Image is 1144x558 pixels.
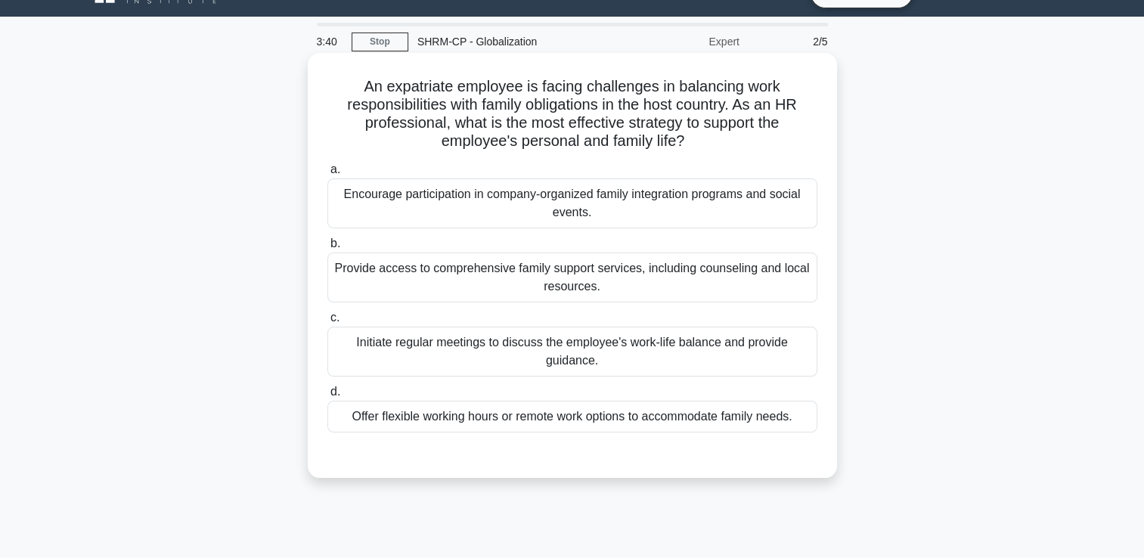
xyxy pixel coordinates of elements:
[308,26,352,57] div: 3:40
[408,26,616,57] div: SHRM-CP - Globalization
[749,26,837,57] div: 2/5
[326,77,819,151] h5: An expatriate employee is facing challenges in balancing work responsibilities with family obliga...
[330,311,339,324] span: c.
[327,253,817,302] div: Provide access to comprehensive family support services, including counseling and local resources.
[327,401,817,432] div: Offer flexible working hours or remote work options to accommodate family needs.
[330,163,340,175] span: a.
[330,237,340,250] span: b.
[616,26,749,57] div: Expert
[330,385,340,398] span: d.
[352,33,408,51] a: Stop
[327,327,817,377] div: Initiate regular meetings to discuss the employee's work-life balance and provide guidance.
[327,178,817,228] div: Encourage participation in company-organized family integration programs and social events.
